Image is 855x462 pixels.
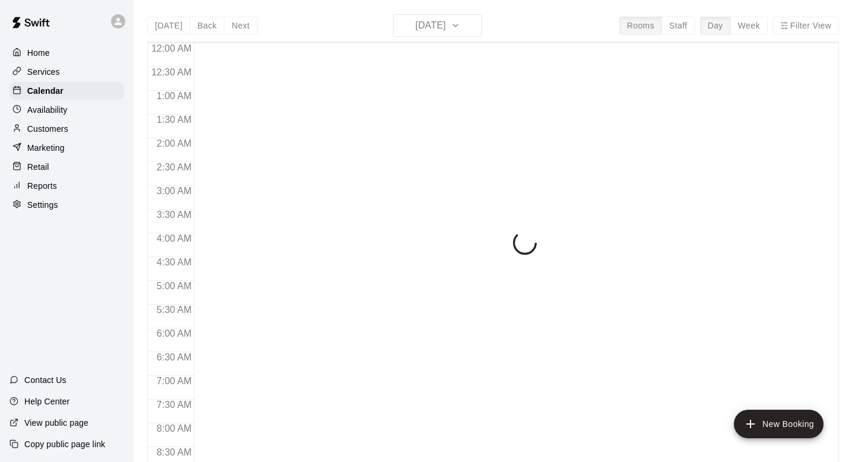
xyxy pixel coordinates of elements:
[27,123,68,135] p: Customers
[148,67,195,77] span: 12:30 AM
[9,63,124,81] a: Services
[154,257,195,267] span: 4:30 AM
[24,417,88,429] p: View public page
[154,210,195,220] span: 3:30 AM
[154,352,195,362] span: 6:30 AM
[27,66,60,78] p: Services
[9,82,124,100] a: Calendar
[24,374,66,386] p: Contact Us
[9,196,124,214] a: Settings
[154,186,195,196] span: 3:00 AM
[27,85,64,97] p: Calendar
[27,104,68,116] p: Availability
[27,180,57,192] p: Reports
[9,120,124,138] a: Customers
[154,423,195,433] span: 8:00 AM
[154,328,195,338] span: 6:00 AM
[27,142,65,154] p: Marketing
[27,161,49,173] p: Retail
[154,138,195,148] span: 2:00 AM
[9,177,124,195] a: Reports
[154,400,195,410] span: 7:30 AM
[27,199,58,211] p: Settings
[27,47,50,59] p: Home
[9,158,124,176] a: Retail
[154,447,195,457] span: 8:30 AM
[9,44,124,62] a: Home
[24,438,105,450] p: Copy public page link
[154,281,195,291] span: 5:00 AM
[154,233,195,243] span: 4:00 AM
[154,115,195,125] span: 1:30 AM
[154,305,195,315] span: 5:30 AM
[24,395,69,407] p: Help Center
[734,410,824,438] button: add
[154,91,195,101] span: 1:00 AM
[154,162,195,172] span: 2:30 AM
[9,139,124,157] a: Marketing
[154,376,195,386] span: 7:00 AM
[148,43,195,53] span: 12:00 AM
[9,101,124,119] a: Availability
